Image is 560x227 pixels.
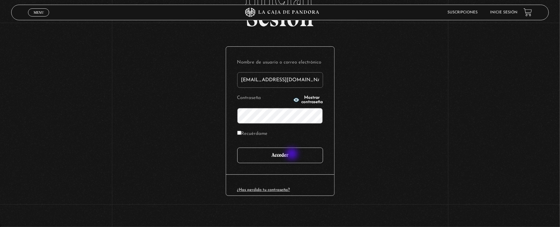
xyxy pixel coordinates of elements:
[237,148,323,163] input: Acceder
[237,58,323,68] label: Nombre de usuario o correo electrónico
[293,96,323,104] button: Mostrar contraseña
[490,11,517,14] a: Inicie sesión
[524,8,532,17] a: View your shopping cart
[237,131,241,135] input: Recuérdame
[301,96,323,104] span: Mostrar contraseña
[237,93,291,103] label: Contraseña
[31,16,46,20] span: Cerrar
[34,11,44,14] span: Menu
[237,129,268,139] label: Recuérdame
[237,188,290,192] a: ¿Has perdido tu contraseña?
[447,11,478,14] a: Suscripciones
